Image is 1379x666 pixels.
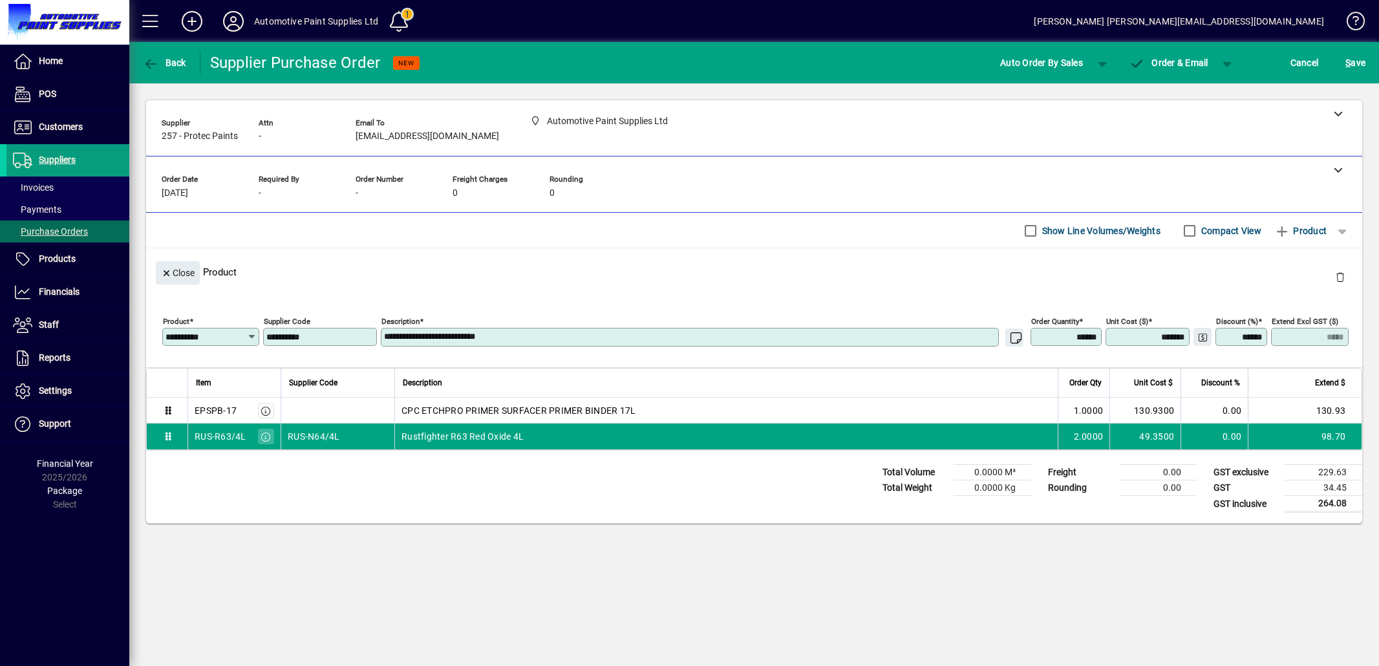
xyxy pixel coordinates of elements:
[6,177,129,199] a: Invoices
[281,424,394,449] td: RUS-N64/4L
[1285,496,1362,512] td: 264.08
[381,317,420,326] mat-label: Description
[6,276,129,308] a: Financials
[1315,376,1345,390] span: Extend $
[1000,52,1083,73] span: Auto Order By Sales
[1345,52,1365,73] span: ave
[1119,480,1197,496] td: 0.00
[289,376,337,390] span: Supplier Code
[1109,424,1181,449] td: 49.3500
[6,375,129,407] a: Settings
[6,78,129,111] a: POS
[171,10,213,33] button: Add
[39,319,59,330] span: Staff
[1201,376,1240,390] span: Discount %
[213,10,254,33] button: Profile
[195,404,237,417] div: EPSPB-17
[39,89,56,99] span: POS
[1058,424,1109,449] td: 2.0000
[1274,220,1327,241] span: Product
[39,155,76,165] span: Suppliers
[1199,224,1261,237] label: Compact View
[1207,496,1285,512] td: GST inclusive
[1040,224,1160,237] label: Show Line Volumes/Weights
[954,465,1031,480] td: 0.0000 M³
[994,51,1089,74] button: Auto Order By Sales
[1069,376,1102,390] span: Order Qty
[6,220,129,242] a: Purchase Orders
[146,248,1362,295] div: Product
[1287,51,1322,74] button: Cancel
[6,342,129,374] a: Reports
[1106,317,1148,326] mat-label: Unit Cost ($)
[1134,376,1173,390] span: Unit Cost $
[39,352,70,363] span: Reports
[550,188,555,199] span: 0
[163,317,189,326] mat-label: Product
[6,199,129,220] a: Payments
[195,430,246,443] div: RUS-R63/4L
[1272,317,1338,326] mat-label: Extend excl GST ($)
[210,52,381,73] div: Supplier Purchase Order
[1123,51,1215,74] button: Order & Email
[453,188,458,199] span: 0
[264,317,310,326] mat-label: Supplier Code
[6,408,129,440] a: Support
[1129,58,1208,68] span: Order & Email
[129,51,200,74] app-page-header-button: Back
[1342,51,1369,74] button: Save
[1285,480,1362,496] td: 34.45
[1031,317,1079,326] mat-label: Order Quantity
[1216,317,1258,326] mat-label: Discount (%)
[162,131,238,142] span: 257 - Protec Paints
[398,59,414,67] span: NEW
[13,182,54,193] span: Invoices
[954,480,1031,496] td: 0.0000 Kg
[1268,219,1333,242] button: Product
[6,243,129,275] a: Products
[39,286,80,297] span: Financials
[140,51,189,74] button: Back
[156,261,200,285] button: Close
[1207,480,1285,496] td: GST
[1325,261,1356,292] button: Delete
[356,188,358,199] span: -
[254,11,378,32] div: Automotive Paint Supplies Ltd
[1207,465,1285,480] td: GST exclusive
[259,131,261,142] span: -
[1119,465,1197,480] td: 0.00
[153,266,203,278] app-page-header-button: Close
[1181,398,1248,424] td: 0.00
[1325,271,1356,283] app-page-header-button: Delete
[1034,11,1324,32] div: [PERSON_NAME] [PERSON_NAME][EMAIL_ADDRESS][DOMAIN_NAME]
[1337,3,1363,45] a: Knowledge Base
[39,253,76,264] span: Products
[6,111,129,144] a: Customers
[196,376,211,390] span: Item
[39,418,71,429] span: Support
[37,458,93,469] span: Financial Year
[1248,424,1362,449] td: 98.70
[13,226,88,237] span: Purchase Orders
[1193,328,1212,346] button: Change Price Levels
[1181,424,1248,449] td: 0.00
[1109,398,1181,424] td: 130.9300
[1290,52,1319,73] span: Cancel
[39,56,63,66] span: Home
[161,263,195,284] span: Close
[1248,398,1362,424] td: 130.93
[6,45,129,78] a: Home
[162,188,188,199] span: [DATE]
[1042,465,1119,480] td: Freight
[876,465,954,480] td: Total Volume
[47,486,82,496] span: Package
[1345,58,1351,68] span: S
[401,404,636,417] span: CPC ETCHPRO PRIMER SURFACER PRIMER BINDER 17L
[356,131,499,142] span: [EMAIL_ADDRESS][DOMAIN_NAME]
[1058,398,1109,424] td: 1.0000
[6,309,129,341] a: Staff
[39,385,72,396] span: Settings
[403,376,442,390] span: Description
[143,58,186,68] span: Back
[876,480,954,496] td: Total Weight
